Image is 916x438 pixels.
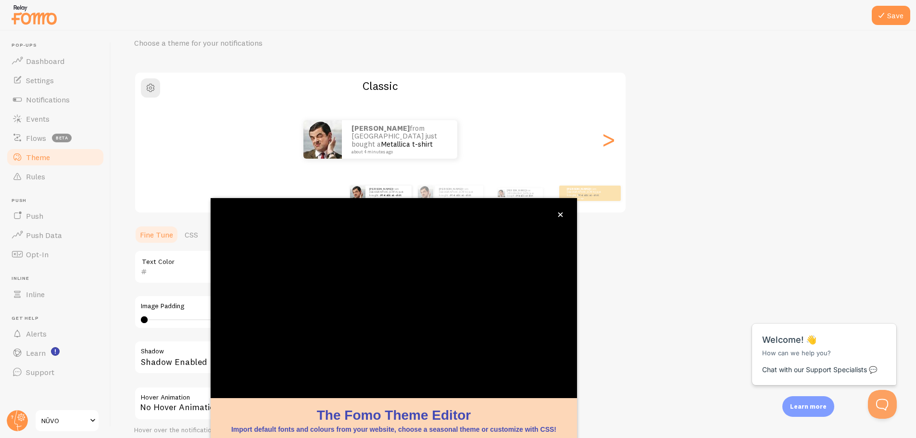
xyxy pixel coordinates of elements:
strong: [PERSON_NAME] [507,189,526,192]
img: Fomo [350,186,365,201]
strong: [PERSON_NAME] [369,187,392,191]
a: Opt-In [6,245,105,264]
div: No Hover Animation [134,387,423,420]
a: Support [6,363,105,382]
span: Settings [26,75,54,85]
iframe: Help Scout Beacon - Messages and Notifications [747,300,902,390]
span: Push Data [26,230,62,240]
span: beta [52,134,72,142]
strong: [PERSON_NAME] [351,124,410,133]
a: Metallica t-shirt [578,193,599,197]
a: CSS [179,225,204,244]
a: Learn [6,343,105,363]
span: Support [26,367,54,377]
small: about 4 minutes ago [439,197,478,199]
span: Push [12,198,105,204]
a: Metallica t-shirt [451,193,471,197]
a: Push [6,206,105,225]
div: Next slide [602,105,614,174]
p: Choose a theme for your notifications [134,38,365,49]
a: Dashboard [6,51,105,71]
span: Opt-In [26,250,49,259]
a: Fine Tune [134,225,179,244]
p: Import default fonts and colours from your website, choose a seasonal theme or customize with CSS! [222,425,565,434]
svg: <p>Watch New Feature Tutorials!</p> [51,347,60,356]
p: from [GEOGRAPHIC_DATA] just bought a [369,187,408,199]
a: Notifications [6,90,105,109]
a: Flows beta [6,128,105,148]
h2: Classic [135,78,626,93]
img: Fomo [497,189,505,197]
strong: [PERSON_NAME] [439,187,462,191]
label: Image Padding [141,302,416,311]
div: Learn more [782,396,834,417]
span: Alerts [26,329,47,338]
div: Shadow Enabled [134,340,423,375]
span: Pop-ups [12,42,105,49]
p: from [GEOGRAPHIC_DATA] just bought a [351,125,448,154]
a: Settings [6,71,105,90]
img: Fomo [303,120,342,159]
small: about 4 minutes ago [369,197,407,199]
span: Dashboard [26,56,64,66]
small: about 4 minutes ago [351,150,445,154]
small: about 4 minutes ago [567,197,604,199]
a: Metallica t-shirt [381,139,433,149]
span: Notifications [26,95,70,104]
a: Metallica t-shirt [516,194,533,197]
a: Metallica t-shirt [381,193,402,197]
span: Flows [26,133,46,143]
p: from [GEOGRAPHIC_DATA] just bought a [507,188,539,199]
button: close, [555,210,565,220]
h1: The Fomo Theme Editor [222,406,565,425]
p: Learn more [790,402,827,411]
img: Fomo [418,186,433,201]
span: Learn [26,348,46,358]
span: Events [26,114,50,124]
a: Rules [6,167,105,186]
span: Theme [26,152,50,162]
a: NÜVO [35,409,100,432]
a: Alerts [6,324,105,343]
span: Rules [26,172,45,181]
img: fomo-relay-logo-orange.svg [10,2,58,27]
strong: [PERSON_NAME] [567,187,590,191]
div: Hover over the notification for preview [134,426,423,435]
span: Inline [26,289,45,299]
iframe: Help Scout Beacon - Open [868,390,897,419]
span: Get Help [12,315,105,322]
span: NÜVO [41,415,87,426]
span: Push [26,211,43,221]
a: Events [6,109,105,128]
p: from [GEOGRAPHIC_DATA] just bought a [567,187,605,199]
a: Push Data [6,225,105,245]
a: Theme [6,148,105,167]
span: Inline [12,275,105,282]
p: from [GEOGRAPHIC_DATA] just bought a [439,187,479,199]
a: Inline [6,285,105,304]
